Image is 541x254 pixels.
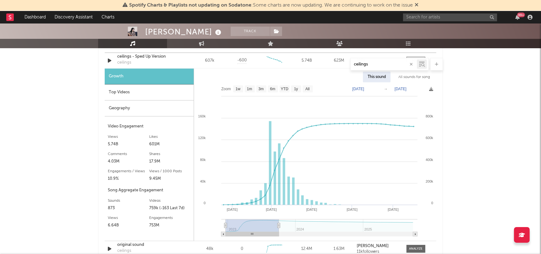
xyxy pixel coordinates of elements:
div: 11k followers [357,250,400,254]
a: Discovery Assistant [50,11,97,23]
div: 5.74B [108,141,149,148]
div: 873 [108,205,149,212]
div: 601M [149,141,191,148]
text: 160k [198,114,206,118]
div: Growth [105,69,194,85]
a: Charts [97,11,119,23]
text: 600k [426,136,433,140]
div: Videos [149,197,191,205]
span: Dismiss [415,3,418,8]
div: Comments [108,150,149,158]
span: -600 [237,57,247,64]
text: [DATE] [388,208,399,211]
a: original sound [117,242,183,248]
text: [DATE] [395,87,407,91]
div: Likes [149,133,191,141]
div: All sounds for song [394,72,435,82]
div: Song Aggregate Engagement [108,187,191,194]
div: 4.03M [108,158,149,165]
input: Search for artists [403,13,497,21]
text: 0 [204,201,206,205]
text: 1m [247,87,252,91]
div: 17.9M [149,158,191,165]
div: Shares [149,150,191,158]
div: 5.74B [292,58,321,64]
text: YTD [281,87,288,91]
div: 607k [195,58,224,64]
text: 80k [200,158,206,162]
div: 753M [149,222,191,229]
text: 800k [426,114,433,118]
button: 99+ [515,15,520,20]
div: 10.9% [108,175,149,183]
text: 1w [236,87,241,91]
a: [PERSON_NAME] [357,244,400,248]
text: 6m [270,87,276,91]
text: [DATE] [266,208,277,211]
div: Views / 1000 Posts [149,168,191,175]
text: 200k [426,179,433,183]
div: Geography [105,101,194,117]
text: Zoom [221,87,231,91]
div: 623M [324,58,354,64]
div: Views [108,133,149,141]
text: 40k [200,179,206,183]
div: 9.45M [149,175,191,183]
text: [DATE] [227,208,238,211]
strong: [PERSON_NAME] [357,244,389,248]
text: → [384,87,388,91]
div: 0 [241,246,243,252]
div: Video Engagement [108,123,191,130]
div: This sound [363,72,391,82]
div: 759k (-163 Last 7d) [149,205,191,212]
button: Track [231,27,270,36]
div: 12.4M [292,246,321,252]
div: 6.64B [108,222,149,229]
a: ceilings - Sped Up Version [117,54,183,60]
text: All [305,87,309,91]
text: [DATE] [347,208,358,211]
text: 3m [259,87,264,91]
text: 400k [426,158,433,162]
div: 1.63M [324,246,354,252]
div: Top Videos [105,85,194,101]
text: 120k [198,136,206,140]
div: 99 + [517,13,525,17]
span: Spotify Charts & Playlists not updating on Sodatone [129,3,251,8]
div: Engagements / Views [108,168,149,175]
div: Sounds [108,197,149,205]
div: Engagements [149,214,191,222]
span: : Some charts are now updating. We are continuing to work on the issue [129,3,413,8]
text: [DATE] [352,87,364,91]
text: 0 [431,201,433,205]
input: Search by song name or URL [351,62,417,67]
div: ceilings [117,248,131,254]
text: [DATE] [306,208,317,211]
div: [PERSON_NAME] [145,27,223,37]
div: Views [108,214,149,222]
a: Dashboard [20,11,50,23]
text: 1y [294,87,298,91]
div: 48k [195,246,224,252]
